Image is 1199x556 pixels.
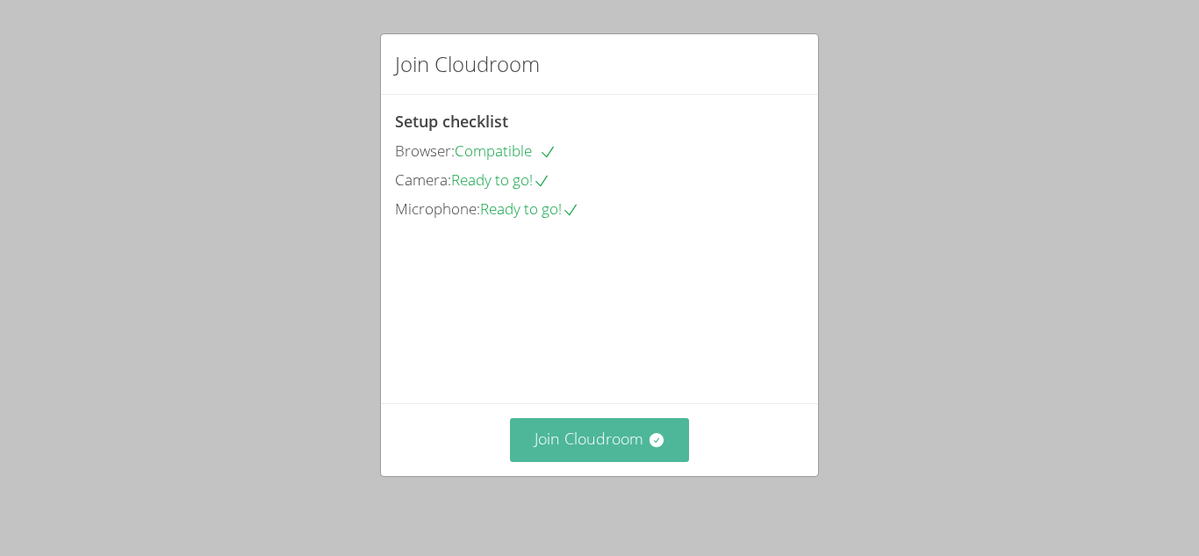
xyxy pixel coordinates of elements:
[395,199,480,219] span: Microphone:
[480,199,579,219] span: Ready to go!
[451,170,550,190] span: Ready to go!
[395,170,451,190] span: Camera:
[395,48,540,80] h2: Join Cloudroom
[510,418,690,461] button: Join Cloudroom
[395,141,455,161] span: Browser:
[455,141,556,161] span: Compatible
[395,111,508,132] span: Setup checklist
